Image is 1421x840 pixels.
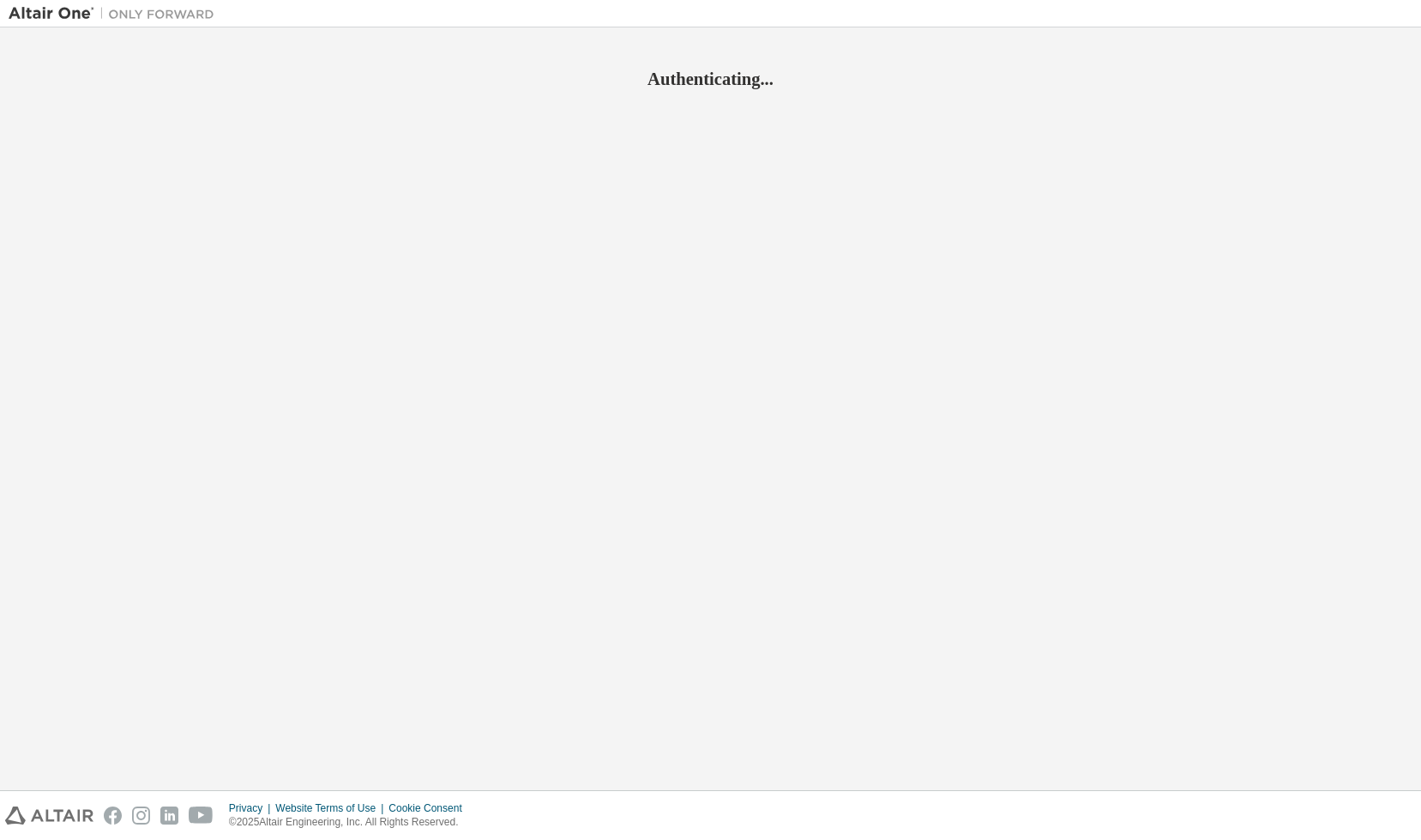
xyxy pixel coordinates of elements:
[229,815,473,830] p: © 2025 Altair Engineering, Inc. All Rights Reserved.
[388,801,472,815] div: Cookie Consent
[132,807,150,825] img: instagram.svg
[275,801,388,815] div: Website Terms of Use
[189,807,214,825] img: youtube.svg
[9,68,1412,90] h2: Authenticating...
[5,807,93,825] img: altair_logo.svg
[160,807,178,825] img: linkedin.svg
[9,5,223,22] img: Altair One
[229,801,275,815] div: Privacy
[104,807,122,825] img: facebook.svg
